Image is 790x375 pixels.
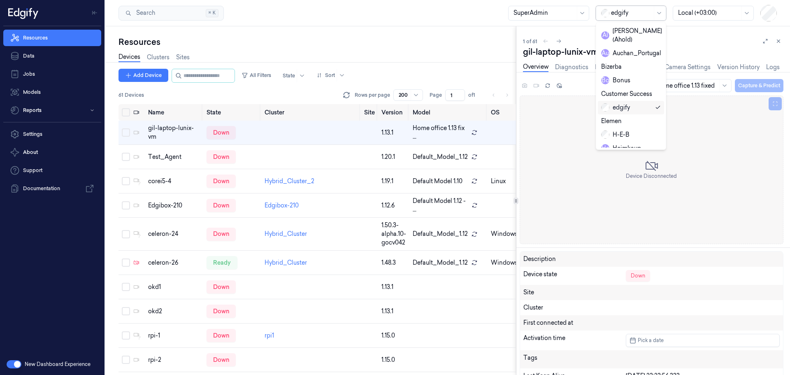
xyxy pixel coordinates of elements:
th: Cluster [261,104,361,121]
button: Select row [122,283,130,291]
a: Edgibox-210 [265,202,299,209]
div: gil-laptop-lunix-vm [523,46,783,58]
button: Select row [122,153,130,161]
div: 1.12.6 [381,201,406,210]
span: Search [133,9,155,17]
div: down [207,228,236,241]
button: Pick a date [626,334,780,347]
a: Version History [717,63,760,72]
div: 1.48.3 [381,259,406,267]
div: Resources [118,36,516,48]
div: celeron-26 [148,259,200,267]
div: Down [626,270,650,282]
a: Hybrid_Cluster [265,259,307,266]
button: Add Device [118,69,168,82]
p: windows [491,230,518,238]
div: celeron-24 [148,230,200,238]
a: Camera Settings [665,63,711,72]
div: down [207,126,236,139]
div: down [207,199,236,212]
button: Select row [122,331,130,340]
span: Default_Model_1.12 [413,259,468,267]
div: Customer Success [601,90,652,98]
div: 1.15.0 [381,331,406,340]
div: Heimkaup [601,144,641,153]
a: Models [3,84,101,100]
div: rpi-1 [148,331,200,340]
button: Toggle Navigation [88,6,101,19]
span: 1 of 61 [523,38,537,45]
span: Device Disconnected [626,172,677,180]
div: 1.19.1 [381,177,406,186]
p: linux [491,177,518,186]
div: [PERSON_NAME] (Ahold) [601,27,662,44]
div: Description [523,255,626,263]
div: Bizerba [601,63,622,71]
a: Resources [3,30,101,46]
span: H e [601,144,609,152]
div: 1.13.1 [381,128,406,137]
span: A l [601,31,609,40]
button: Select all [122,108,130,116]
div: edgify [601,103,630,112]
div: H-E-B [601,130,630,139]
a: Data [3,48,101,64]
button: All Filters [238,69,274,82]
button: Select row [122,230,130,238]
div: ready [207,256,237,269]
a: Devices [118,53,140,62]
div: First connected at [523,319,780,327]
span: of 1 [468,91,481,99]
div: Elemen [601,117,622,126]
span: Default_Model_1.12 [413,230,468,238]
div: gil-laptop-lunix-vm [148,124,200,141]
a: rpi1 [265,332,274,339]
a: Jobs [3,66,101,82]
div: Device state [523,270,626,282]
th: Version [378,104,409,121]
div: Cluster [523,303,780,312]
span: Page [430,91,442,99]
button: Reports [3,102,101,119]
th: Site [361,104,378,121]
button: About [3,144,101,161]
button: Select row [122,128,130,137]
span: Default Model 1.12 - ... [413,197,468,214]
a: Support [3,162,101,179]
span: Pick a date [636,336,664,344]
span: Default_Model_1.12 [413,153,468,161]
div: down [207,329,236,342]
button: Select row [122,259,130,267]
a: Documentation [3,180,101,197]
div: 1.13.1 [381,307,406,316]
div: down [207,175,236,188]
button: Search⌘K [118,6,224,21]
a: Data [595,63,608,72]
div: okd1 [148,283,200,291]
div: down [207,280,236,293]
div: 1.20.1 [381,153,406,161]
th: State [203,104,261,121]
th: OS [488,104,521,121]
th: Model [409,104,488,121]
a: Logs [766,63,780,72]
div: down [207,353,236,366]
a: Hybrid_Cluster [265,230,307,238]
div: Bonus [601,76,630,85]
div: Auchan_Portugal [601,49,661,58]
a: Sites [176,53,190,62]
button: Select row [122,307,130,315]
nav: pagination [488,89,513,101]
span: 61 Devices [118,91,144,99]
div: rpi-2 [148,356,200,364]
div: Tags [523,354,626,365]
div: 1.50.3-alpha.10-gocv042 [381,221,406,247]
p: windows [491,259,518,267]
div: Test_Agent [148,153,200,161]
div: Activation time [523,334,626,347]
div: corei5-4 [148,177,200,186]
div: Edgibox-210 [148,201,200,210]
span: B o [601,76,609,84]
a: Settings [3,126,101,142]
button: Select row [122,356,130,364]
